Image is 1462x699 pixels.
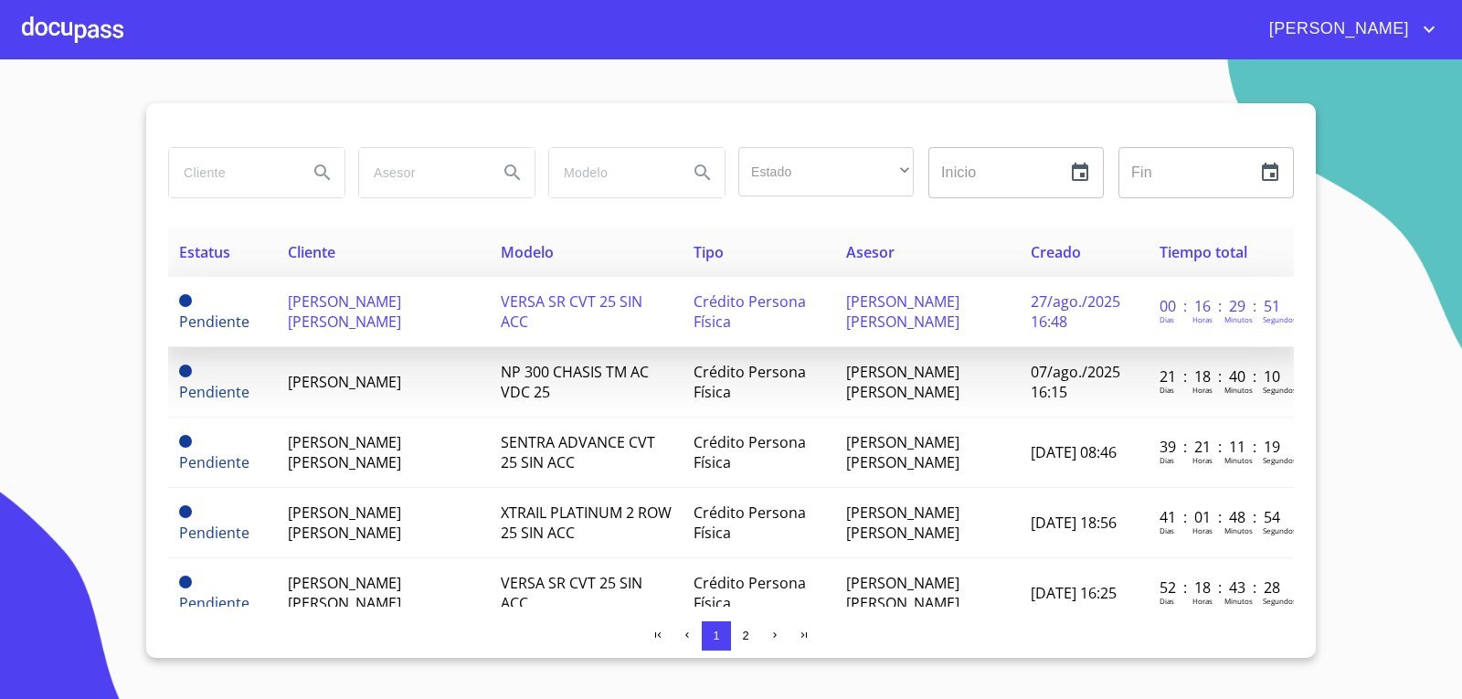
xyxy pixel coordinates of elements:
p: Segundos [1263,455,1297,465]
span: Tipo [694,242,724,262]
p: Segundos [1263,314,1297,324]
span: [DATE] 18:56 [1031,513,1117,533]
p: Dias [1160,596,1174,606]
span: Pendiente [179,382,249,402]
span: [PERSON_NAME] [PERSON_NAME] [288,291,401,332]
p: Horas [1192,314,1213,324]
span: Modelo [501,242,554,262]
p: 39 : 21 : 11 : 19 [1160,437,1283,457]
button: Search [681,151,725,195]
span: Pendiente [179,576,192,588]
span: Pendiente [179,452,249,472]
span: Tiempo total [1160,242,1247,262]
div: ​ [738,147,914,196]
span: Crédito Persona Física [694,503,806,543]
p: Dias [1160,525,1174,535]
span: 07/ago./2025 16:15 [1031,362,1120,402]
p: 21 : 18 : 40 : 10 [1160,366,1283,387]
span: Pendiente [179,312,249,332]
p: Segundos [1263,385,1297,395]
span: [PERSON_NAME] [PERSON_NAME] [846,291,959,332]
span: Crédito Persona Física [694,362,806,402]
p: Horas [1192,385,1213,395]
button: account of current user [1255,15,1440,44]
span: Cliente [288,242,335,262]
p: Horas [1192,455,1213,465]
span: VERSA SR CVT 25 SIN ACC [501,291,642,332]
p: Minutos [1224,455,1253,465]
button: Search [491,151,535,195]
span: [PERSON_NAME] [PERSON_NAME] [846,432,959,472]
input: search [359,148,483,197]
span: [PERSON_NAME] [PERSON_NAME] [288,573,401,613]
p: Horas [1192,596,1213,606]
span: Asesor [846,242,895,262]
span: [PERSON_NAME] [1255,15,1418,44]
button: Search [301,151,344,195]
span: [DATE] 16:25 [1031,583,1117,603]
span: Pendiente [179,435,192,448]
span: Crédito Persona Física [694,432,806,472]
span: [DATE] 08:46 [1031,442,1117,462]
span: [PERSON_NAME] [PERSON_NAME] [846,503,959,543]
span: [PERSON_NAME] [PERSON_NAME] [846,573,959,613]
span: VERSA SR CVT 25 SIN ACC [501,573,642,613]
span: [PERSON_NAME] [PERSON_NAME] [846,362,959,402]
span: XTRAIL PLATINUM 2 ROW 25 SIN ACC [501,503,672,543]
button: 1 [702,621,731,651]
button: 2 [731,621,760,651]
input: search [169,148,293,197]
p: Minutos [1224,385,1253,395]
span: SENTRA ADVANCE CVT 25 SIN ACC [501,432,655,472]
span: 1 [713,629,719,642]
span: Pendiente [179,523,249,543]
p: Dias [1160,385,1174,395]
span: Estatus [179,242,230,262]
p: Minutos [1224,525,1253,535]
span: [PERSON_NAME] [PERSON_NAME] [288,432,401,472]
span: 2 [742,629,748,642]
p: 00 : 16 : 29 : 51 [1160,296,1283,316]
span: Pendiente [179,365,192,377]
span: 27/ago./2025 16:48 [1031,291,1120,332]
p: Minutos [1224,596,1253,606]
span: Creado [1031,242,1081,262]
span: Crédito Persona Física [694,573,806,613]
p: 52 : 18 : 43 : 28 [1160,577,1283,598]
input: search [549,148,673,197]
p: Minutos [1224,314,1253,324]
span: Pendiente [179,294,192,307]
p: Segundos [1263,596,1297,606]
span: [PERSON_NAME] [288,372,401,392]
span: Pendiente [179,593,249,613]
span: [PERSON_NAME] [PERSON_NAME] [288,503,401,543]
p: Horas [1192,525,1213,535]
p: Segundos [1263,525,1297,535]
span: Crédito Persona Física [694,291,806,332]
span: Pendiente [179,505,192,518]
span: NP 300 CHASIS TM AC VDC 25 [501,362,649,402]
p: Dias [1160,314,1174,324]
p: Dias [1160,455,1174,465]
p: 41 : 01 : 48 : 54 [1160,507,1283,527]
